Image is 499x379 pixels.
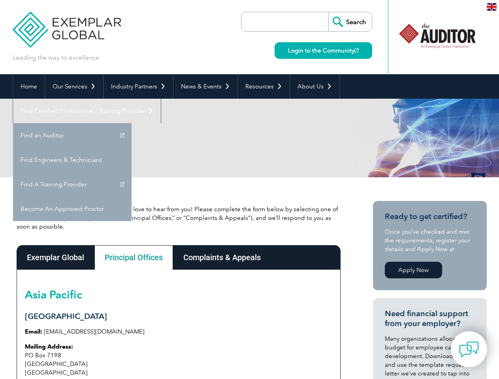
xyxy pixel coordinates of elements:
div: Exemplar Global [17,245,94,270]
a: Find Engineers & Technicians [13,148,132,172]
a: Our Services [45,74,103,99]
h3: Need financial support from your employer? [385,309,475,328]
strong: Email: [25,328,42,335]
a: Resources [238,74,290,99]
p: PO Box 7198 [GEOGRAPHIC_DATA] [GEOGRAPHIC_DATA] [25,342,332,377]
strong: Mailing Address: [25,343,73,350]
a: About Us [290,74,339,99]
a: [EMAIL_ADDRESS][DOMAIN_NAME] [44,328,145,335]
a: Industry Partners [104,74,173,99]
h1: Contact Us [13,130,316,146]
a: Become An Approved Proctor [13,197,132,221]
p: Once you’ve checked and met the requirements, register your details and Apply Now at [385,227,475,253]
a: Apply Now [385,262,442,278]
div: Principal Offices [94,245,173,270]
a: Find an Auditor [13,123,132,148]
a: Home [13,74,45,99]
h3: Ready to get certified? [385,212,475,221]
img: contact-chat.png [459,340,479,359]
p: Have a question or feedback for us? We’d love to hear from you! Please complete the form below by... [17,205,341,231]
img: open_square.png [354,48,359,53]
div: Complaints & Appeals [173,245,271,270]
a: Find A Training Provider [13,172,132,197]
img: en [487,3,497,11]
a: Find Certified Professional / Training Provider [13,99,161,123]
h3: [GEOGRAPHIC_DATA] [25,311,332,321]
p: Leading the way to excellence [13,53,99,62]
h2: Asia Pacific [25,288,332,301]
input: Search [328,12,372,31]
a: News & Events [173,74,237,99]
a: Login to the Community [275,42,372,59]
